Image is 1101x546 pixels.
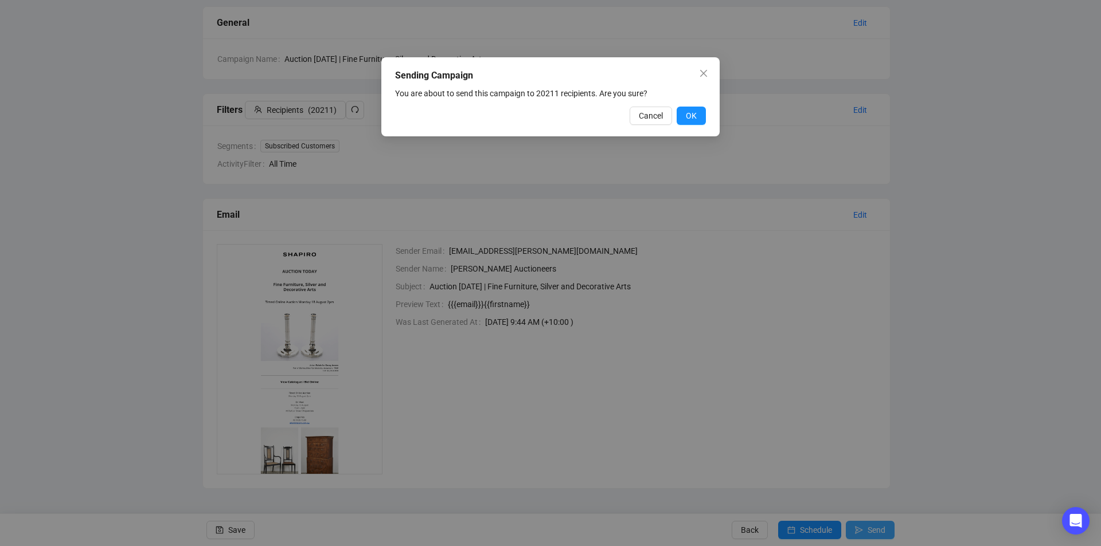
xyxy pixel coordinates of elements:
[699,69,708,78] span: close
[639,109,663,122] span: Cancel
[630,107,672,125] button: Cancel
[686,109,697,122] span: OK
[677,107,706,125] button: OK
[395,69,706,83] div: Sending Campaign
[395,87,706,100] div: You are about to send this campaign to 20211 recipients. Are you sure?
[1062,507,1090,535] div: Open Intercom Messenger
[694,64,713,83] button: Close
